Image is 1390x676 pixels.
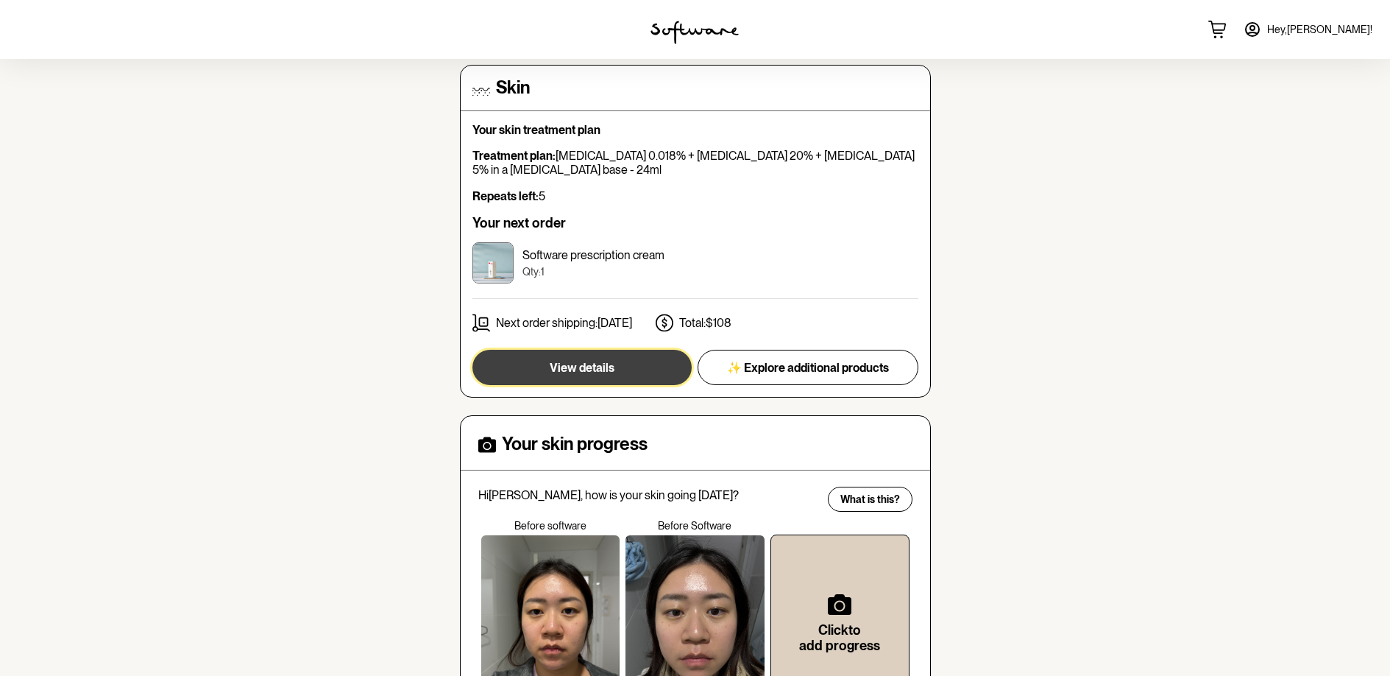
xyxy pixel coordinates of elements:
[472,350,692,385] button: View details
[472,123,918,137] p: Your skin treatment plan
[472,215,918,231] h6: Your next order
[698,350,918,385] button: ✨ Explore additional products
[472,149,918,177] p: [MEDICAL_DATA] 0.018% + [MEDICAL_DATA] 20% + [MEDICAL_DATA] 5% in a [MEDICAL_DATA] base - 24ml
[472,242,514,284] img: cktujw8de00003e5xr50tsoyf.jpg
[650,21,739,44] img: software logo
[478,488,818,502] p: Hi [PERSON_NAME] , how is your skin going [DATE]?
[550,361,614,375] span: View details
[472,189,539,203] strong: Repeats left:
[478,520,623,532] p: Before software
[795,622,885,654] h6: Click to add progress
[496,316,632,330] p: Next order shipping: [DATE]
[840,493,900,506] span: What is this?
[1267,24,1372,36] span: Hey, [PERSON_NAME] !
[1235,12,1381,47] a: Hey,[PERSON_NAME]!
[496,77,530,99] h4: Skin
[828,487,912,512] button: What is this?
[623,520,767,532] p: Before Software
[522,266,664,278] p: Qty: 1
[472,189,918,203] p: 5
[727,361,889,375] span: ✨ Explore additional products
[679,316,731,330] p: Total: $108
[472,149,556,163] strong: Treatment plan:
[522,248,664,262] p: Software prescription cream
[502,434,648,455] h4: Your skin progress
